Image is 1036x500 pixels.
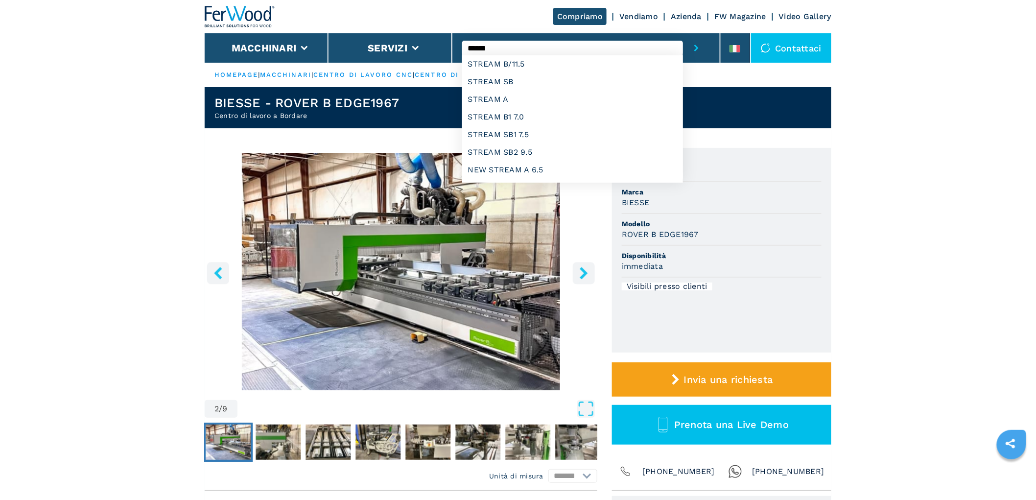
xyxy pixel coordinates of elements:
[751,33,832,63] div: Contattaci
[622,187,822,197] span: Marca
[214,71,258,78] a: HOMEPAGE
[761,43,771,53] img: Contattaci
[214,111,399,120] h2: Centro di lavoro a Bordare
[204,423,253,462] button: Go to Slide 2
[415,71,544,78] a: centro di lavoro a bordare
[240,400,595,418] button: Open Fullscreen
[406,425,451,460] img: c2fc54c18250ec3c589e53debea0f75b
[506,425,551,460] img: 45605332a57cfa74e3c4d0ee981e5c16
[219,405,222,413] span: /
[684,374,773,385] span: Invia una richiesta
[254,423,303,462] button: Go to Slide 3
[573,262,595,284] button: right-button
[462,108,683,126] div: STREAM B1 7.0
[206,425,251,460] img: 3ef3c28e4dd71143748fd1245612b59b
[356,425,401,460] img: 9b54f6cfe4287a04728704a1449cd13b
[258,71,260,78] span: |
[462,126,683,143] div: STREAM SB1 7.5
[556,425,601,460] img: af0b190e05d25eb4e60dfeb38aba2558
[998,431,1023,456] a: sharethis
[462,91,683,108] div: STREAM A
[462,55,683,73] div: STREAM B/11.5
[714,12,766,21] a: FW Magazine
[752,465,824,478] span: [PHONE_NUMBER]
[214,95,399,111] h1: BIESSE - ROVER B EDGE1967
[304,423,353,462] button: Go to Slide 4
[683,33,710,63] button: submit-button
[205,153,597,390] div: Go to Slide 2
[454,423,503,462] button: Go to Slide 7
[404,423,453,462] button: Go to Slide 6
[622,197,650,208] h3: BIESSE
[674,419,789,430] span: Prenota una Live Demo
[622,283,712,290] div: Visibili presso clienti
[622,229,699,240] h3: ROVER B EDGE1967
[313,71,413,78] a: centro di lavoro cnc
[462,143,683,161] div: STREAM SB2 9.5
[994,456,1029,493] iframe: Chat
[260,71,311,78] a: macchinari
[462,73,683,91] div: STREAM SB
[554,423,603,462] button: Go to Slide 9
[671,12,702,21] a: Azienda
[306,425,351,460] img: 436c02ede6f958fb7d97b7b3c68aa6ef
[368,42,407,54] button: Servizi
[204,423,597,462] nav: Thumbnail Navigation
[622,155,822,165] span: Codice
[619,465,633,478] img: Phone
[205,153,597,390] img: Centro di lavoro a Bordare BIESSE ROVER B EDGE1967
[207,262,229,284] button: left-button
[462,161,683,179] div: NEW STREAM A 6.5
[256,425,301,460] img: 1f990a4c3c8a24a664fe1526aa018a2d
[504,423,553,462] button: Go to Slide 8
[311,71,313,78] span: |
[232,42,297,54] button: Macchinari
[642,465,715,478] span: [PHONE_NUMBER]
[729,465,742,478] img: Whatsapp
[612,362,831,397] button: Invia una richiesta
[205,6,275,27] img: Ferwood
[622,251,822,261] span: Disponibilità
[489,471,543,481] em: Unità di misura
[619,12,658,21] a: Vendiamo
[553,8,607,25] a: Compriamo
[622,219,822,229] span: Modello
[622,261,663,272] h3: immediata
[413,71,415,78] span: |
[779,12,831,21] a: Video Gallery
[612,405,831,445] button: Prenota una Live Demo
[223,405,228,413] span: 9
[214,405,219,413] span: 2
[456,425,501,460] img: 023a9da0ebda3835bdacab607452e10d
[354,423,403,462] button: Go to Slide 5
